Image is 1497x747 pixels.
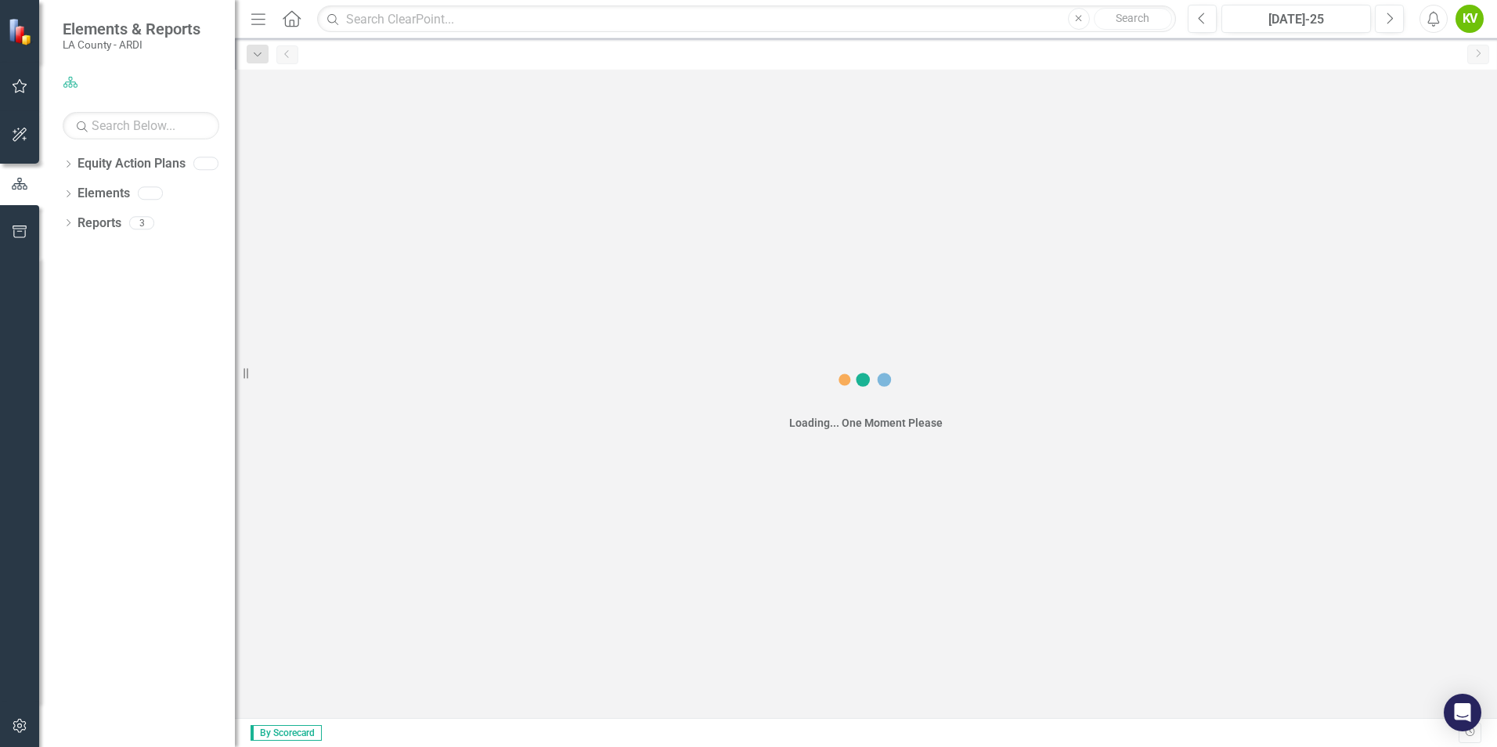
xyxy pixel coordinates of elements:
span: Search [1116,12,1149,24]
a: Elements [78,185,130,203]
div: Loading... One Moment Please [789,415,943,431]
button: [DATE]-25 [1221,5,1371,33]
span: Elements & Reports [63,20,200,38]
input: Search ClearPoint... [317,5,1176,33]
div: Open Intercom Messenger [1444,694,1481,731]
div: [DATE]-25 [1227,10,1365,29]
span: By Scorecard [251,725,322,741]
input: Search Below... [63,112,219,139]
a: Equity Action Plans [78,155,186,173]
button: Search [1094,8,1172,30]
img: ClearPoint Strategy [8,18,35,45]
div: 3 [129,216,154,229]
a: Reports [78,215,121,233]
small: LA County - ARDI [63,38,200,51]
button: KV [1456,5,1484,33]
